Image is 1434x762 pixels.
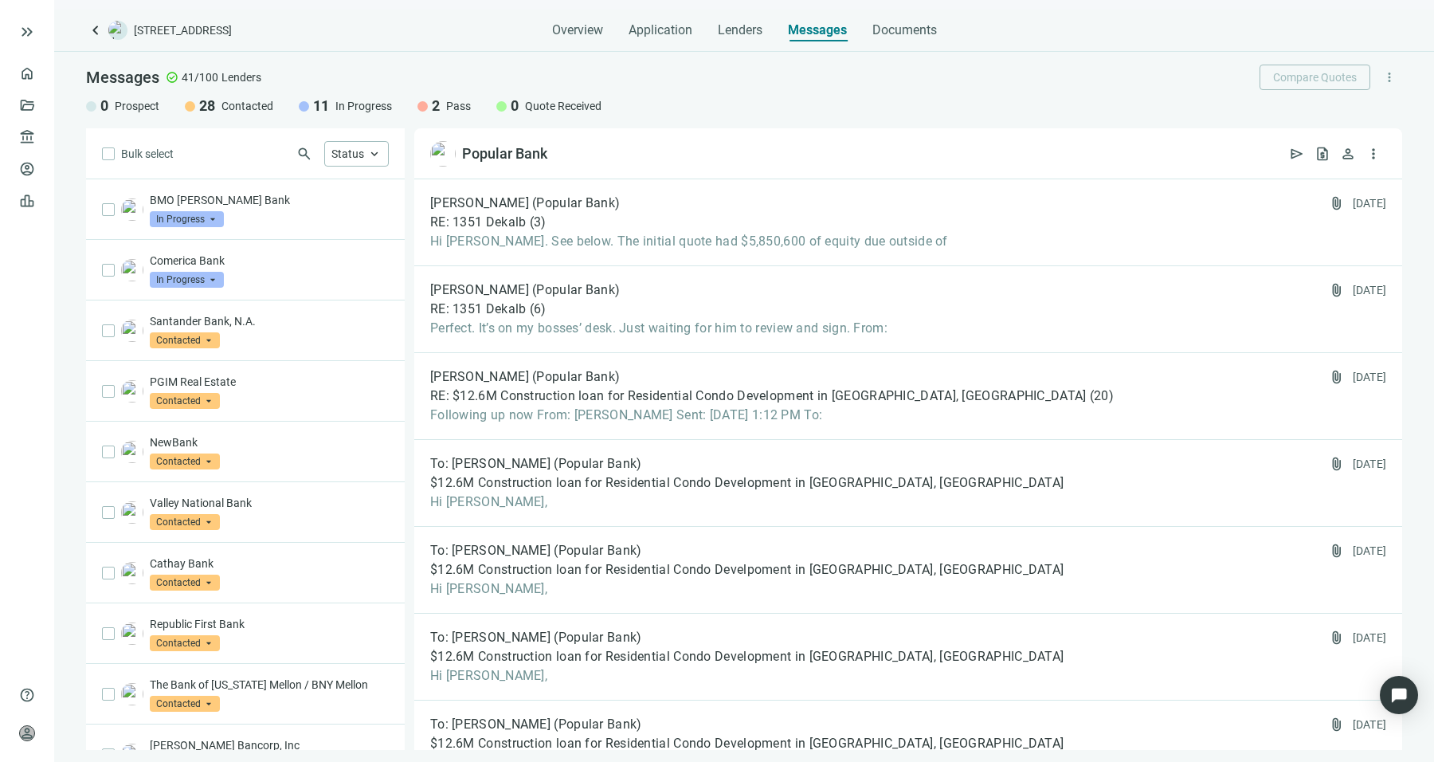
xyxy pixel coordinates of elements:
[367,147,382,161] span: keyboard_arrow_up
[430,543,642,559] span: To: [PERSON_NAME] (Popular Bank)
[1335,141,1361,167] button: person
[150,332,220,348] span: Contacted
[121,320,143,342] img: 261f0efd-13fc-4df4-ba06-34423248265b
[150,737,389,753] p: [PERSON_NAME] Bancorp, Inc
[788,22,847,37] span: Messages
[150,696,220,712] span: Contacted
[150,374,389,390] p: PGIM Real Estate
[432,96,440,116] span: 2
[1284,141,1310,167] button: send
[1361,141,1386,167] button: more_vert
[100,96,108,116] span: 0
[430,369,620,385] span: [PERSON_NAME] (Popular Bank)
[1353,282,1387,298] div: [DATE]
[313,96,329,116] span: 11
[134,22,232,38] span: [STREET_ADDRESS]
[19,129,30,145] span: account_balance
[1353,369,1387,385] div: [DATE]
[1329,456,1345,472] span: attach_file
[525,98,601,114] span: Quote Received
[221,69,261,85] span: Lenders
[1329,717,1345,733] span: attach_file
[430,234,948,249] span: Hi [PERSON_NAME]. See below. The initial quote had $5,850,600 of equity due outside of
[121,259,143,281] img: ec597096-6eeb-4537-a6a2-93e1b63048d1
[335,98,392,114] span: In Progress
[430,407,1114,423] span: Following up now From: [PERSON_NAME] Sent: [DATE] 1:12 PM To:
[462,144,547,163] div: Popular Bank
[1365,146,1381,162] span: more_vert
[1340,146,1356,162] span: person
[430,282,620,298] span: [PERSON_NAME] (Popular Bank)
[19,725,35,741] span: person
[121,562,143,584] img: c00f8f3c-97de-487d-a992-c8d64d3d867b.png
[150,514,220,530] span: Contacted
[430,195,620,211] span: [PERSON_NAME] (Popular Bank)
[150,192,389,208] p: BMO [PERSON_NAME] Bank
[1289,146,1305,162] span: send
[430,649,1064,665] span: $12.6M Construction loan for Residential Condo Development in [GEOGRAPHIC_DATA], [GEOGRAPHIC_DATA]
[331,147,364,160] span: Status
[86,21,105,40] a: keyboard_arrow_left
[511,96,519,116] span: 0
[530,214,547,230] span: ( 3 )
[1329,195,1345,211] span: attach_file
[108,21,127,40] img: deal-logo
[430,562,1064,578] span: $12.6M Construction loan for Residential Condo Develpoment in [GEOGRAPHIC_DATA], [GEOGRAPHIC_DATA]
[121,380,143,403] img: 2dd17d00-68ce-4fbc-9845-e8715964d2d1
[1329,282,1345,298] span: attach_file
[430,214,527,230] span: RE: 1351 Dekalb
[1353,543,1387,559] div: [DATE]
[1377,65,1402,90] button: more_vert
[121,441,143,463] img: 0d214398-132e-4252-a35a-4fbe3164cb0d
[150,454,220,469] span: Contacted
[296,146,312,162] span: search
[19,687,35,703] span: help
[430,581,1064,597] span: Hi [PERSON_NAME],
[121,145,174,163] span: Bulk select
[552,22,603,38] span: Overview
[629,22,692,38] span: Application
[182,69,218,85] span: 41/100
[121,501,143,524] img: 5ea7c9c1-2d3c-422e-a1b8-ae25c7b8a78d.png
[430,320,887,336] span: Perfect. It’s on my bosses’ desk. Just waiting for him to review and sign. From:
[121,623,143,645] img: f58a1a09-717e-4f90-a1c7-ebf2a529ab73
[150,635,220,651] span: Contacted
[1090,388,1114,404] span: ( 20 )
[18,22,37,41] button: keyboard_double_arrow_right
[1314,146,1330,162] span: request_quote
[150,556,389,571] p: Cathay Bank
[115,98,159,114] span: Prospect
[1310,141,1335,167] button: request_quote
[1353,717,1387,733] div: [DATE]
[1380,676,1418,714] div: Open Intercom Messenger
[199,96,215,116] span: 28
[718,22,762,38] span: Lenders
[530,301,547,317] span: ( 6 )
[150,495,389,511] p: Valley National Bank
[446,98,471,114] span: Pass
[430,456,642,472] span: To: [PERSON_NAME] (Popular Bank)
[430,736,1064,752] span: $12.6M Construction loan for Residential Condo Development in [GEOGRAPHIC_DATA], [GEOGRAPHIC_DATA]
[150,393,220,409] span: Contacted
[430,388,1087,404] span: RE: $12.6M Construction loan for Residential Condo Development in [GEOGRAPHIC_DATA], [GEOGRAPHIC_...
[121,683,143,705] img: aac87969-146a-4106-82b8-837517ef80fb
[1353,195,1387,211] div: [DATE]
[430,141,456,167] img: f61ec829-67a9-4458-8f8e-5d52e75fbfc9.png
[150,616,389,632] p: Republic First Bank
[872,22,937,38] span: Documents
[150,677,389,693] p: The Bank of [US_STATE] Mellon / BNY Mellon
[150,211,224,227] span: In Progress
[430,668,1064,684] span: Hi [PERSON_NAME],
[150,575,220,591] span: Contacted
[1382,70,1397,84] span: more_vert
[150,272,224,288] span: In Progress
[1329,543,1345,559] span: attach_file
[1353,630,1387,646] div: [DATE]
[221,98,273,114] span: Contacted
[1353,456,1387,472] div: [DATE]
[430,301,527,317] span: RE: 1351 Dekalb
[150,434,389,450] p: NewBank
[150,313,389,329] p: Santander Bank, N.A.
